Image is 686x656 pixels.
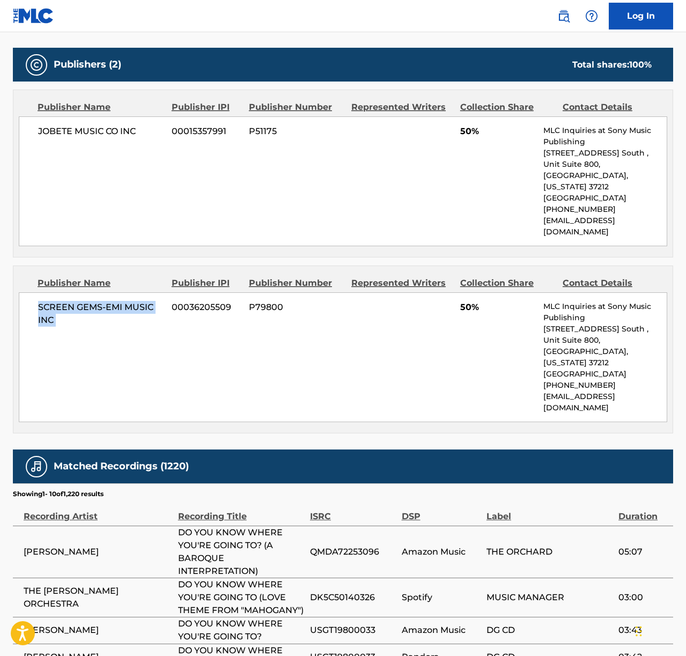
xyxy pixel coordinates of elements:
[585,10,598,23] img: help
[486,546,613,558] span: THE ORCHARD
[632,605,686,656] iframe: Chat Widget
[351,101,452,114] div: Represented Writers
[13,8,54,24] img: MLC Logo
[581,5,602,27] div: Help
[38,101,164,114] div: Publisher Name
[13,489,104,499] p: Showing 1 - 10 of 1,220 results
[543,125,667,148] p: MLC Inquiries at Sony Music Publishing
[636,615,642,647] div: Drag
[178,499,305,523] div: Recording Title
[310,499,396,523] div: ISRC
[24,585,173,610] span: THE [PERSON_NAME] ORCHESTRA
[310,624,396,637] span: USGT19800033
[54,460,189,473] h5: Matched Recordings (1220)
[178,526,305,578] span: DO YOU KNOW WHERE YOU'RE GOING TO? (A BAROQUE INTERPRETATION)
[486,591,613,604] span: MUSIC MANAGER
[24,624,173,637] span: [PERSON_NAME]
[543,346,667,368] p: [GEOGRAPHIC_DATA], [US_STATE] 37212
[310,546,396,558] span: QMDA72253096
[178,578,305,617] span: DO YOU KNOW WHERE YOU'RE GOING TO (LOVE THEME FROM "MAHOGANY")
[618,546,668,558] span: 05:07
[249,301,343,314] span: P79800
[310,591,396,604] span: DK5C50140326
[402,546,481,558] span: Amazon Music
[543,380,667,391] p: [PHONE_NUMBER]
[572,58,652,71] div: Total shares:
[30,58,43,71] img: Publishers
[172,301,241,314] span: 00036205509
[486,499,613,523] div: Label
[460,301,536,314] span: 50%
[178,617,305,643] span: DO YOU KNOW WHERE YOU'RE GOING TO?
[249,125,343,138] span: P51175
[38,125,164,138] span: JOBETE MUSIC CO INC
[402,624,481,637] span: Amazon Music
[543,193,667,204] p: [GEOGRAPHIC_DATA]
[543,301,667,323] p: MLC Inquiries at Sony Music Publishing
[543,215,667,238] p: [EMAIL_ADDRESS][DOMAIN_NAME]
[543,368,667,380] p: [GEOGRAPHIC_DATA]
[460,277,555,290] div: Collection Share
[629,60,652,70] span: 100 %
[553,5,574,27] a: Public Search
[543,170,667,193] p: [GEOGRAPHIC_DATA], [US_STATE] 37212
[402,499,481,523] div: DSP
[24,499,173,523] div: Recording Artist
[30,460,43,473] img: Matched Recordings
[543,204,667,215] p: [PHONE_NUMBER]
[172,101,241,114] div: Publisher IPI
[618,624,668,637] span: 03:43
[543,323,667,346] p: [STREET_ADDRESS] South , Unit Suite 800,
[563,101,657,114] div: Contact Details
[24,546,173,558] span: [PERSON_NAME]
[543,148,667,170] p: [STREET_ADDRESS] South , Unit Suite 800,
[249,277,343,290] div: Publisher Number
[557,10,570,23] img: search
[460,101,555,114] div: Collection Share
[38,277,164,290] div: Publisher Name
[172,277,241,290] div: Publisher IPI
[249,101,343,114] div: Publisher Number
[38,301,164,327] span: SCREEN GEMS-EMI MUSIC INC
[618,591,668,604] span: 03:00
[172,125,241,138] span: 00015357991
[351,277,452,290] div: Represented Writers
[609,3,673,30] a: Log In
[618,499,668,523] div: Duration
[563,277,657,290] div: Contact Details
[486,624,613,637] span: DG CD
[460,125,536,138] span: 50%
[402,591,481,604] span: Spotify
[543,391,667,414] p: [EMAIL_ADDRESS][DOMAIN_NAME]
[54,58,121,71] h5: Publishers (2)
